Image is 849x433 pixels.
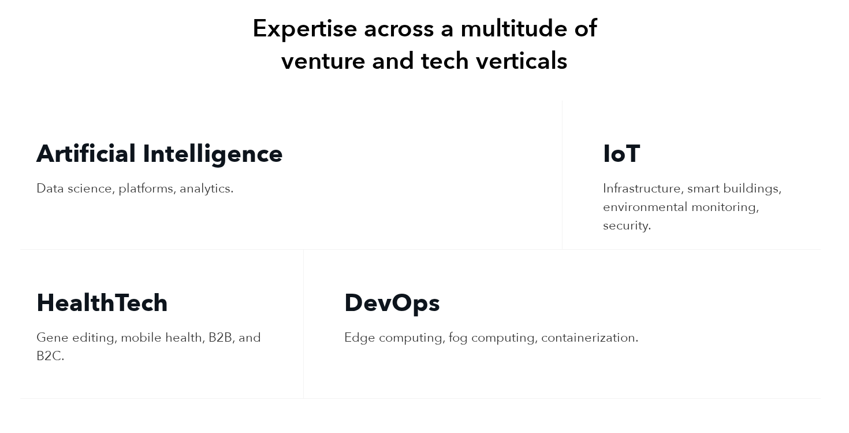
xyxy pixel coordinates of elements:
[211,13,638,77] h3: Expertise across a multitude of venture and tech verticals
[603,179,805,235] p: Infrastructure, smart buildings, environmental monitoring, security.
[344,328,805,347] p: Edge computing, fog computing, containerization.
[344,287,805,320] h4: DevOps
[36,138,546,171] h4: Artificial Intelligence
[36,328,287,365] p: Gene editing, mobile health, B2B, and B2C.
[36,287,287,320] h4: HealthTech
[36,179,546,198] p: Data science, platforms, analytics.
[603,138,805,171] h4: IoT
